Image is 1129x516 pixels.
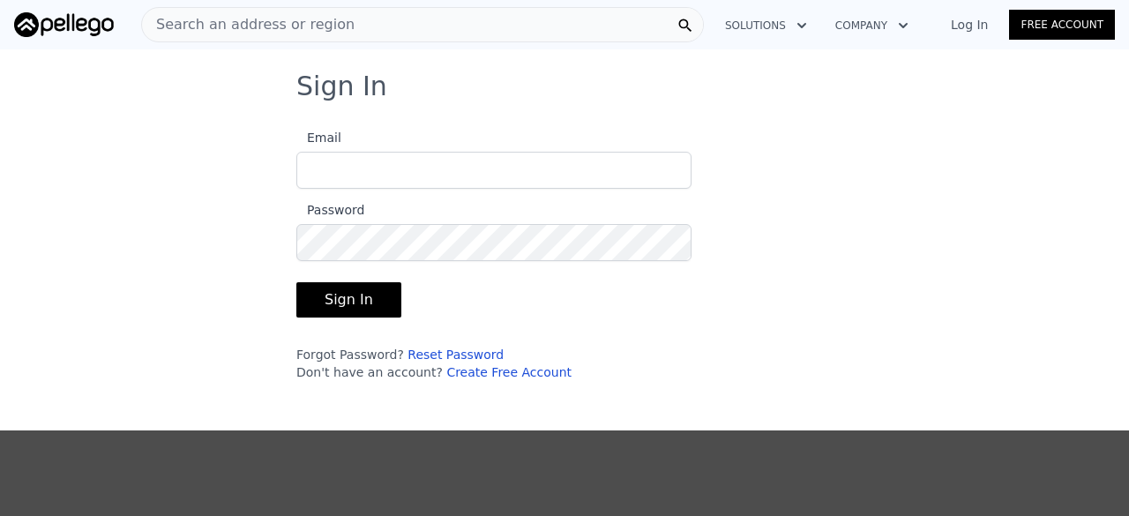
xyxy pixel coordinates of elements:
[296,152,692,189] input: Email
[1009,10,1115,40] a: Free Account
[711,10,821,41] button: Solutions
[296,71,833,102] h3: Sign In
[142,14,355,35] span: Search an address or region
[296,131,341,145] span: Email
[821,10,923,41] button: Company
[14,12,114,37] img: Pellego
[296,346,692,381] div: Forgot Password? Don't have an account?
[296,203,364,217] span: Password
[407,348,504,362] a: Reset Password
[446,365,572,379] a: Create Free Account
[296,224,692,261] input: Password
[296,282,401,318] button: Sign In
[930,16,1009,34] a: Log In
